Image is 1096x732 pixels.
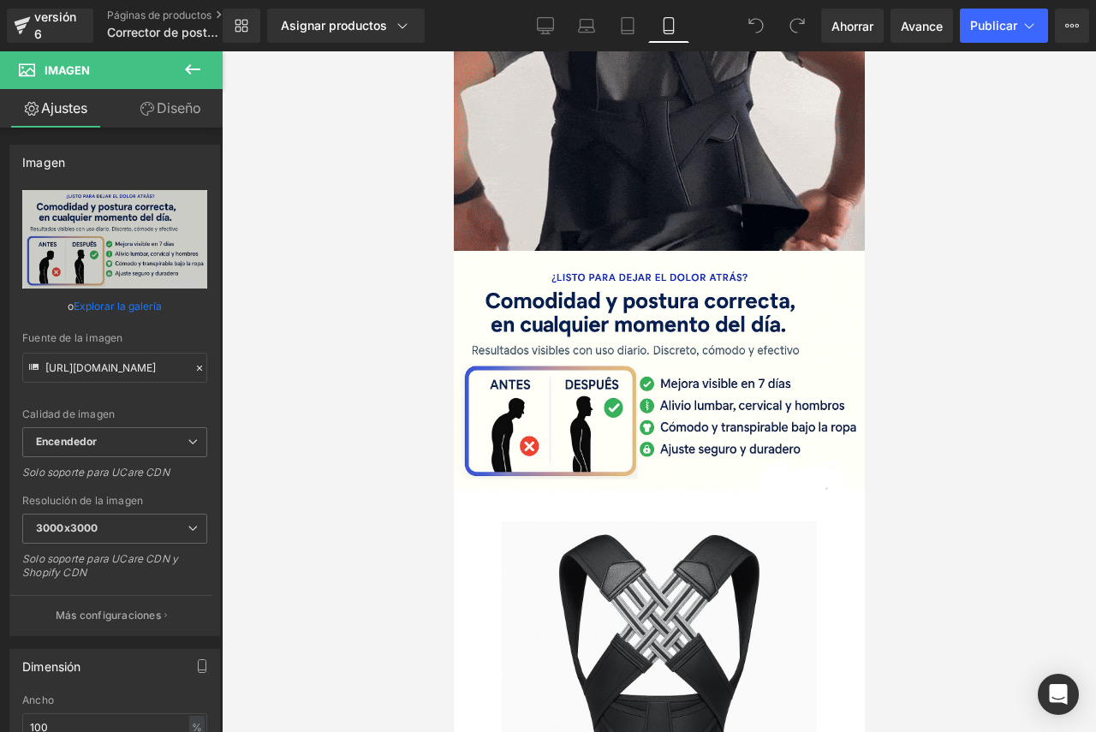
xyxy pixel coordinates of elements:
button: Publicar [960,9,1048,43]
font: versión 6 [34,9,76,41]
a: Avance [890,9,953,43]
button: Deshacer [739,9,773,43]
button: Más configuraciones [10,595,212,635]
font: Páginas de productos [107,9,211,21]
button: Más [1055,9,1089,43]
font: Diseño [157,99,201,116]
font: Encendedor [36,435,97,448]
button: Rehacer [780,9,814,43]
font: Ancho [22,693,54,706]
input: Enlace [22,353,207,383]
font: Imagen [22,155,65,170]
font: Ahorrar [831,19,873,33]
a: Páginas de productos [107,9,251,22]
font: Más configuraciones [56,609,161,622]
div: Abrir Intercom Messenger [1038,674,1079,715]
font: Ajustes [41,99,87,116]
font: Publicar [970,18,1017,33]
font: Dimensión [22,659,81,674]
a: versión 6 [7,9,93,43]
font: Avance [901,19,943,33]
a: Computadora portátil [566,9,607,43]
font: Fuente de la imagen [22,331,122,344]
a: Diseño [115,89,226,128]
font: Imagen [45,63,90,77]
font: Solo soporte para UCare CDN y Shopify CDN [22,552,178,579]
font: Solo soporte para UCare CDN [22,466,170,479]
font: Resolución de la imagen [22,494,143,507]
a: Tableta [607,9,648,43]
font: Corrector de postura [107,25,225,39]
font: Calidad de imagen [22,408,115,420]
a: De oficina [525,9,566,43]
a: Nueva Biblioteca [223,9,260,43]
font: Asignar productos [281,18,387,33]
font: Explorar la galería [74,300,162,312]
font: o [68,300,74,312]
a: Móvil [648,9,689,43]
font: 3000x3000 [36,521,98,534]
